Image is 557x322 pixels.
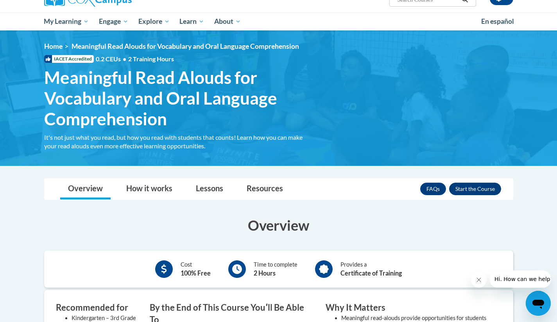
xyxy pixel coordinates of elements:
div: Time to complete [254,260,297,278]
h3: Overview [44,215,513,235]
span: Explore [138,17,170,26]
span: IACET Accredited [44,55,94,63]
div: Main menu [32,12,525,30]
div: Provides a [340,260,402,278]
span: 2 Training Hours [128,55,174,62]
iframe: Close message [471,272,487,288]
a: About [209,12,246,30]
span: • [123,55,126,62]
a: FAQs [420,183,446,195]
a: Explore [133,12,175,30]
b: 2 Hours [254,269,276,277]
a: Home [44,42,63,50]
span: Hi. How can we help? [5,5,63,12]
a: Lessons [188,179,231,199]
iframe: Button to launch messaging window [526,291,551,316]
b: Certificate of Training [340,269,402,277]
a: Resources [239,179,291,199]
a: Learn [174,12,209,30]
h3: Why It Matters [326,302,490,314]
div: Cost [181,260,211,278]
b: 100% Free [181,269,211,277]
div: It's not just what you read, but how you read with students that counts! Learn how you can make y... [44,133,314,150]
iframe: Message from company [490,270,551,288]
span: Learn [179,17,204,26]
span: 0.2 CEUs [96,55,174,63]
a: En español [476,13,519,30]
a: How it works [118,179,180,199]
h3: Recommended for [56,302,138,314]
button: Enroll [449,183,501,195]
span: Meaningful Read Alouds for Vocabulary and Oral Language Comprehension [72,42,299,50]
span: My Learning [44,17,89,26]
span: About [214,17,241,26]
a: Overview [60,179,111,199]
span: Engage [99,17,128,26]
a: My Learning [39,12,94,30]
span: En español [481,17,514,25]
span: Meaningful Read Alouds for Vocabulary and Oral Language Comprehension [44,67,314,129]
a: Engage [94,12,133,30]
